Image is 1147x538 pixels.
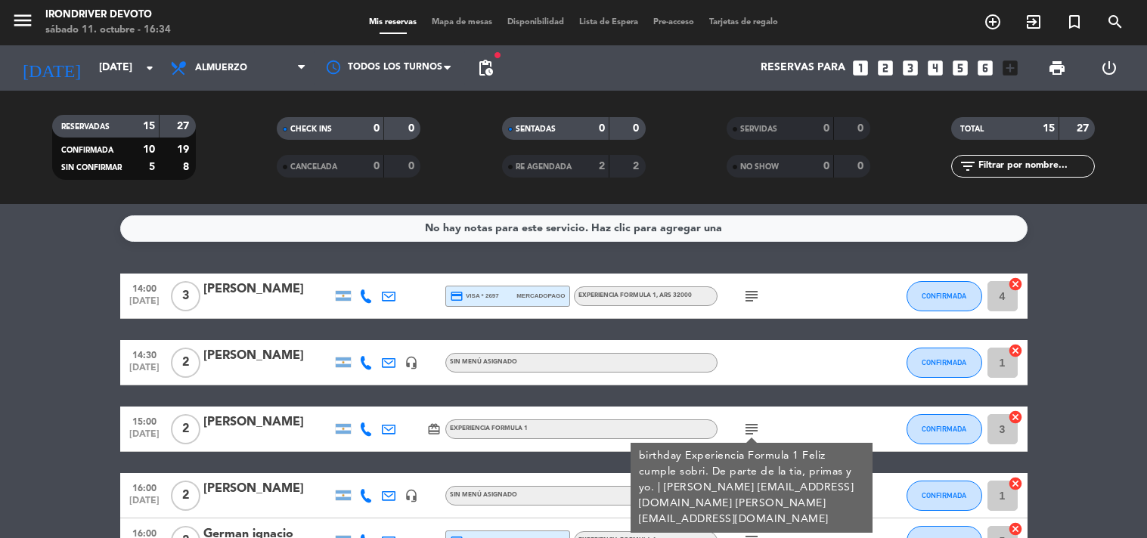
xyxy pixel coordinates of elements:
[493,51,502,60] span: fiber_manual_record
[126,412,163,429] span: 15:00
[646,18,702,26] span: Pre-acceso
[925,58,945,78] i: looks_4
[195,63,247,73] span: Almuerzo
[1043,123,1055,134] strong: 15
[907,481,982,511] button: CONFIRMADA
[876,58,895,78] i: looks_two
[126,279,163,296] span: 14:00
[171,481,200,511] span: 2
[960,125,984,133] span: TOTAL
[599,123,605,134] strong: 0
[1008,410,1023,425] i: cancel
[901,58,920,78] i: looks_3
[1048,59,1066,77] span: print
[171,348,200,378] span: 2
[1008,476,1023,491] i: cancel
[656,292,692,298] span: , ARS 32000
[61,147,113,154] span: CONFIRMADA
[977,158,1094,175] input: Filtrar por nombre...
[425,220,722,237] div: No hay notas para este servicio. Haz clic para agregar una
[1083,45,1136,91] div: LOG OUT
[742,287,761,305] i: subject
[143,121,155,131] strong: 15
[171,281,200,311] span: 3
[374,161,380,172] strong: 0
[599,161,605,172] strong: 2
[408,161,417,172] strong: 0
[922,491,966,499] span: CONFIRMADA
[171,414,200,444] span: 2
[450,359,517,365] span: Sin menú asignado
[405,489,418,502] i: headset_mic
[823,161,829,172] strong: 0
[408,123,417,134] strong: 0
[1008,277,1023,292] i: cancel
[177,121,192,131] strong: 27
[476,59,494,77] span: pending_actions
[11,9,34,37] button: menu
[516,163,572,171] span: RE AGENDADA
[851,58,870,78] i: looks_one
[126,296,163,314] span: [DATE]
[141,59,159,77] i: arrow_drop_down
[950,58,970,78] i: looks_5
[450,492,517,498] span: Sin menú asignado
[1008,343,1023,358] i: cancel
[427,422,441,436] i: card_giftcard
[823,123,829,134] strong: 0
[638,448,864,527] div: birthday Experiencia Formula 1 Feliz cumple sobri. De parte de la tia, primas y yo. | [PERSON_NAM...
[633,161,642,172] strong: 2
[11,51,91,85] i: [DATE]
[450,289,499,303] span: visa * 2697
[1077,123,1092,134] strong: 27
[984,13,1002,31] i: add_circle_outline
[907,348,982,378] button: CONFIRMADA
[1106,13,1124,31] i: search
[290,125,332,133] span: CHECK INS
[61,164,122,172] span: SIN CONFIRMAR
[761,62,845,74] span: Reservas para
[975,58,995,78] i: looks_6
[907,414,982,444] button: CONFIRMADA
[1065,13,1083,31] i: turned_in_not
[702,18,786,26] span: Tarjetas de regalo
[516,291,565,301] span: mercadopago
[424,18,500,26] span: Mapa de mesas
[203,413,332,432] div: [PERSON_NAME]
[1025,13,1043,31] i: exit_to_app
[126,478,163,496] span: 16:00
[126,363,163,380] span: [DATE]
[45,23,171,38] div: sábado 11. octubre - 16:34
[922,358,966,366] span: CONFIRMADA
[450,425,528,431] span: Experiencia Formula 1
[149,162,155,172] strong: 5
[742,420,761,438] i: subject
[61,123,110,131] span: RESERVADAS
[203,346,332,366] div: [PERSON_NAME]
[740,125,777,133] span: SERVIDAS
[1100,59,1118,77] i: power_settings_new
[374,123,380,134] strong: 0
[740,163,779,171] span: NO SHOW
[450,289,463,303] i: credit_card
[959,157,977,175] i: filter_list
[45,8,171,23] div: Irondriver Devoto
[11,9,34,32] i: menu
[143,144,155,155] strong: 10
[126,345,163,363] span: 14:30
[857,161,866,172] strong: 0
[203,479,332,499] div: [PERSON_NAME]
[907,281,982,311] button: CONFIRMADA
[922,425,966,433] span: CONFIRMADA
[290,163,337,171] span: CANCELADA
[1000,58,1020,78] i: add_box
[203,280,332,299] div: [PERSON_NAME]
[922,292,966,300] span: CONFIRMADA
[177,144,192,155] strong: 19
[572,18,646,26] span: Lista de Espera
[126,429,163,447] span: [DATE]
[1008,521,1023,536] i: cancel
[516,125,556,133] span: SENTADAS
[500,18,572,26] span: Disponibilidad
[361,18,424,26] span: Mis reservas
